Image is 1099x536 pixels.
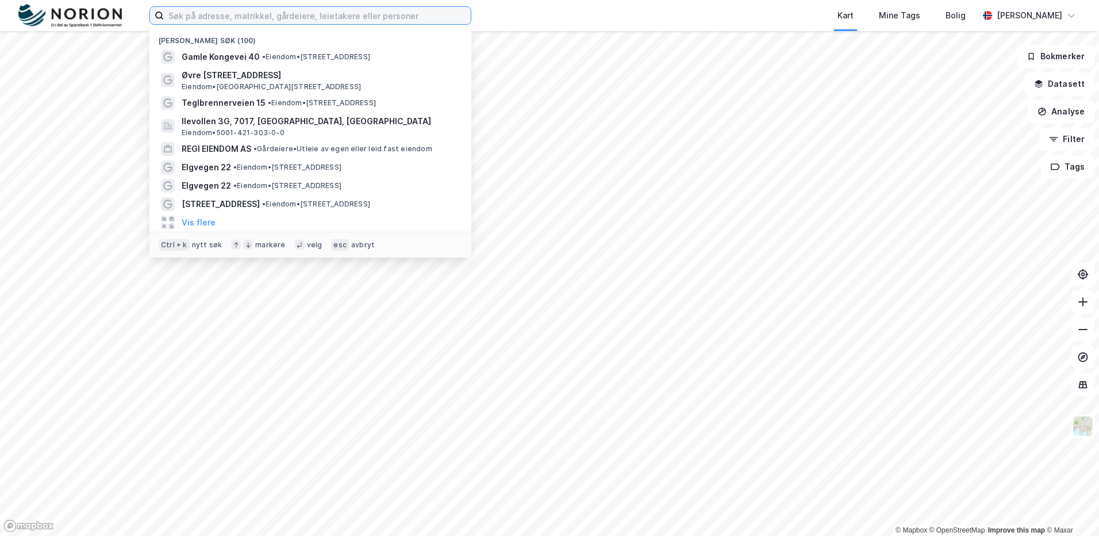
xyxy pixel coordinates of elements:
[233,163,237,171] span: •
[255,240,285,250] div: markere
[18,4,122,28] img: norion-logo.80e7a08dc31c2e691866.png
[988,526,1045,534] a: Improve this map
[896,526,927,534] a: Mapbox
[262,52,266,61] span: •
[879,9,920,22] div: Mine Tags
[262,52,370,62] span: Eiendom • [STREET_ADDRESS]
[253,144,432,154] span: Gårdeiere • Utleie av egen eller leid fast eiendom
[997,9,1062,22] div: [PERSON_NAME]
[182,216,216,229] button: Vis flere
[351,240,375,250] div: avbryt
[1072,415,1094,437] img: Z
[268,98,376,108] span: Eiendom • [STREET_ADDRESS]
[946,9,966,22] div: Bolig
[233,163,341,172] span: Eiendom • [STREET_ADDRESS]
[233,181,341,190] span: Eiendom • [STREET_ADDRESS]
[1017,45,1094,68] button: Bokmerker
[192,240,222,250] div: nytt søk
[307,240,322,250] div: velg
[182,50,260,64] span: Gamle Kongevei 40
[262,200,266,208] span: •
[1042,481,1099,536] iframe: Chat Widget
[3,519,54,533] a: Mapbox homepage
[233,181,237,190] span: •
[1028,100,1094,123] button: Analyse
[837,9,854,22] div: Kart
[331,239,349,251] div: esc
[262,200,370,209] span: Eiendom • [STREET_ADDRESS]
[1041,155,1094,178] button: Tags
[182,68,458,82] span: Øvre [STREET_ADDRESS]
[182,160,231,174] span: Elgvegen 22
[1039,128,1094,151] button: Filter
[1024,72,1094,95] button: Datasett
[253,144,257,153] span: •
[182,142,251,156] span: REGI EIENDOM AS
[1042,481,1099,536] div: Kontrollprogram for chat
[164,7,471,24] input: Søk på adresse, matrikkel, gårdeiere, leietakere eller personer
[182,128,285,137] span: Eiendom • 5001-421-303-0-0
[182,114,458,128] span: Ilevollen 3G, 7017, [GEOGRAPHIC_DATA], [GEOGRAPHIC_DATA]
[182,82,361,91] span: Eiendom • [GEOGRAPHIC_DATA][STREET_ADDRESS]
[159,239,190,251] div: Ctrl + k
[182,197,260,211] span: [STREET_ADDRESS]
[929,526,985,534] a: OpenStreetMap
[182,179,231,193] span: Elgvegen 22
[149,27,471,48] div: [PERSON_NAME] søk (100)
[268,98,271,107] span: •
[182,96,266,110] span: Teglbrennerveien 15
